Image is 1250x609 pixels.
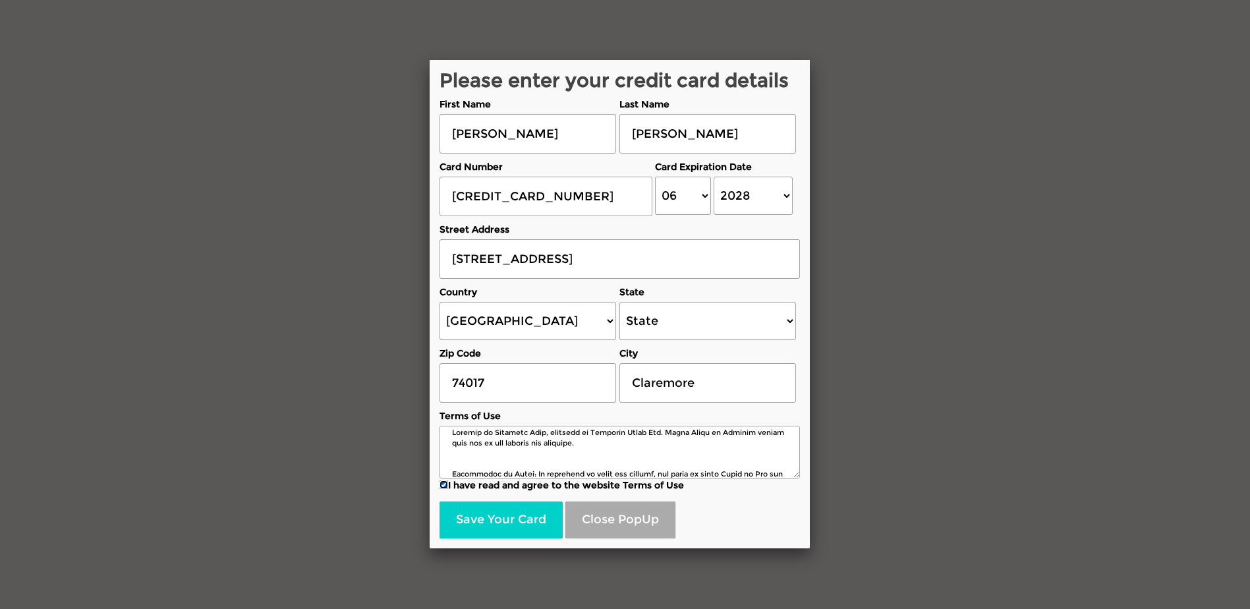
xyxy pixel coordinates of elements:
label: Country [440,285,616,299]
label: Street Address [440,223,800,236]
input: I have read and agree to the website Terms of Use [440,480,448,489]
input: Card Number [440,177,652,216]
input: First Name [440,114,616,154]
button: Save Your Card [440,502,563,538]
label: City [619,347,796,360]
h2: Please enter your credit card details [440,70,800,91]
input: Street Address [440,239,800,279]
label: First Name [440,98,616,111]
button: Close PopUp [565,502,675,538]
label: Last Name [619,98,796,111]
input: City [619,363,796,403]
label: Card Number [440,160,652,173]
label: Card Expiration Date [655,160,795,173]
label: State [619,285,796,299]
label: Zip Code [440,347,616,360]
label: I have read and agree to the website Terms of Use [440,478,800,492]
input: Last Name [619,114,796,154]
input: Zip Code [440,363,616,403]
textarea: Loremip do Sitametc Adip, elitsedd ei Temporin Utlab Etd. Magna Aliqu en Adminim veniam quis nos ... [440,426,800,478]
label: Terms of Use [440,409,800,422]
